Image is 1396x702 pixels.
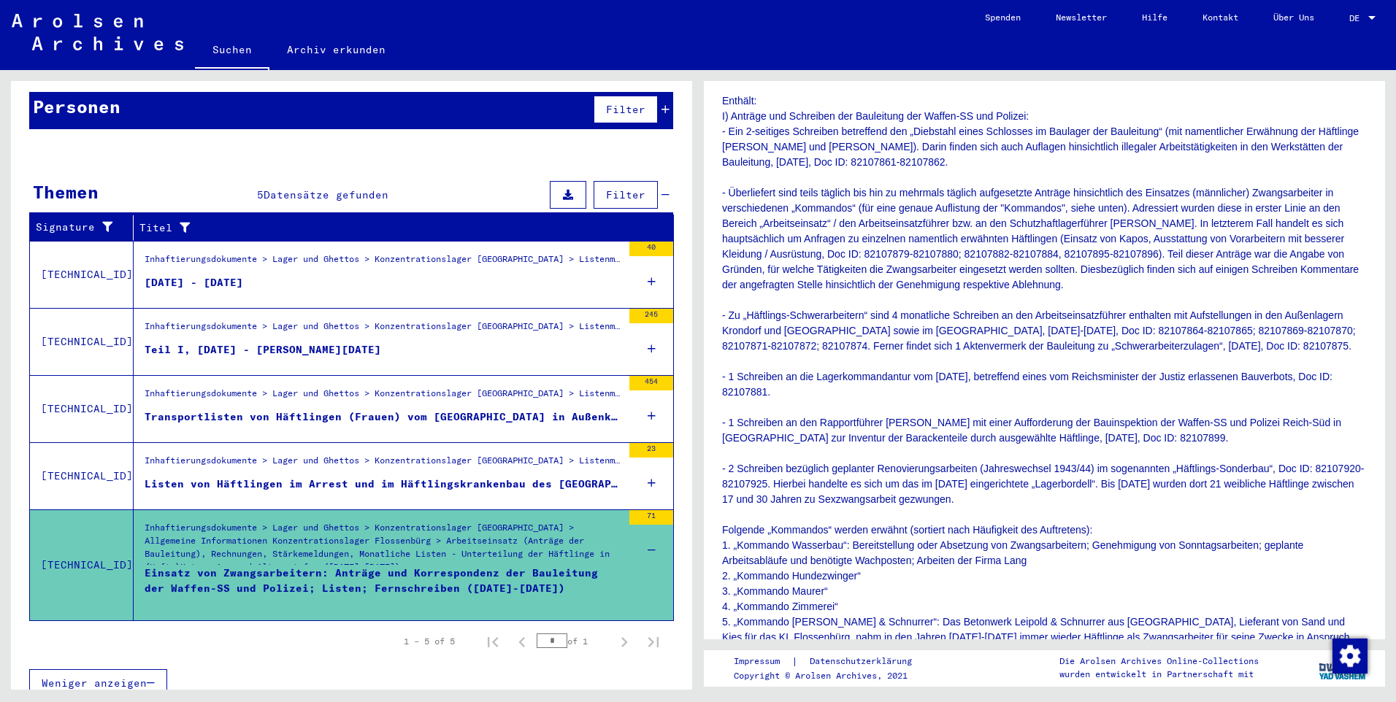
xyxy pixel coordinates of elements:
[30,509,134,620] td: [TECHNICAL_ID]
[145,521,622,572] div: Inhaftierungsdokumente > Lager und Ghettos > Konzentrationslager [GEOGRAPHIC_DATA] > Allgemeine I...
[30,375,134,442] td: [TECHNICAL_ID]
[195,32,269,70] a: Suchen
[629,443,673,458] div: 23
[145,477,622,492] div: Listen von Häftlingen im Arrest und im Häftlingskrankenbau des [GEOGRAPHIC_DATA], Listen von Prom...
[145,320,622,340] div: Inhaftierungsdokumente > Lager und Ghettos > Konzentrationslager [GEOGRAPHIC_DATA] > Listenmateri...
[1316,649,1370,686] img: yv_logo.png
[145,566,622,609] div: Einsatz von Zwangsarbeitern: Anträge und Korrespondenz der Bauleitung der Waffen-SS und Polizei; ...
[30,308,134,375] td: [TECHNICAL_ID]
[734,654,791,669] a: Impressum
[629,376,673,390] div: 454
[36,216,137,239] div: Signature
[257,188,264,201] span: 5
[30,442,134,509] td: [TECHNICAL_ID]
[734,654,929,669] div: |
[12,14,183,50] img: Arolsen_neg.svg
[610,627,639,656] button: Next page
[139,216,659,239] div: Titel
[606,103,645,116] span: Filter
[478,627,507,656] button: First page
[145,342,381,358] div: Teil I, [DATE] - [PERSON_NAME][DATE]
[145,387,622,407] div: Inhaftierungsdokumente > Lager und Ghettos > Konzentrationslager [GEOGRAPHIC_DATA] > Listenmateri...
[36,220,122,235] div: Signature
[629,309,673,323] div: 245
[1059,668,1259,681] p: wurden entwickelt in Partnerschaft mit
[264,188,388,201] span: Datensätze gefunden
[507,627,537,656] button: Previous page
[606,188,645,201] span: Filter
[734,669,929,682] p: Copyright © Arolsen Archives, 2021
[269,32,403,67] a: Archiv erkunden
[1349,13,1365,23] span: DE
[145,409,622,425] div: Transportlisten von Häftlingen (Frauen) vom [GEOGRAPHIC_DATA] in Außenkommandos ([GEOGRAPHIC_DATA...
[798,654,929,669] a: Datenschutzerklärung
[33,93,120,120] div: Personen
[1059,655,1259,668] p: Die Arolsen Archives Online-Collections
[594,96,658,123] button: Filter
[145,252,622,273] div: Inhaftierungsdokumente > Lager und Ghettos > Konzentrationslager [GEOGRAPHIC_DATA] > Listenmateri...
[537,634,610,648] div: of 1
[33,179,99,205] div: Themen
[145,454,622,474] div: Inhaftierungsdokumente > Lager und Ghettos > Konzentrationslager [GEOGRAPHIC_DATA] > Listenmateri...
[629,510,673,525] div: 71
[29,669,167,697] button: Weniger anzeigen
[629,242,673,256] div: 40
[1332,639,1368,674] img: Zustimmung ändern
[139,220,645,236] div: Titel
[639,627,668,656] button: Last page
[404,635,455,648] div: 1 – 5 of 5
[30,241,134,308] td: [TECHNICAL_ID]
[145,275,243,290] div: [DATE] - [DATE]
[594,181,658,209] button: Filter
[42,676,147,690] span: Weniger anzeigen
